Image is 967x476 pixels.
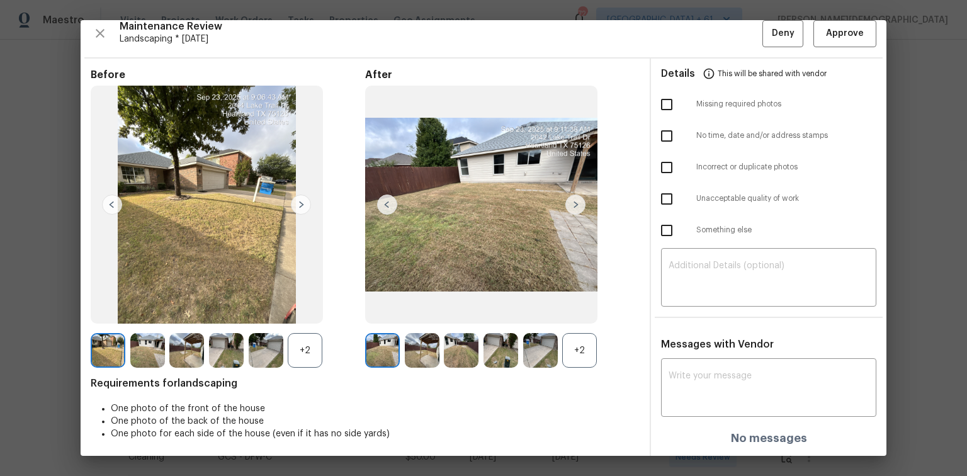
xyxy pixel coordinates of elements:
div: Missing required photos [651,89,886,120]
li: One photo for each side of the house (even if it has no side yards) [111,428,640,440]
span: Something else [696,225,876,235]
div: +2 [288,333,322,368]
span: Unacceptable quality of work [696,193,876,204]
div: Something else [651,215,886,246]
span: Missing required photos [696,99,876,110]
span: Deny [772,26,795,42]
span: Incorrect or duplicate photos [696,162,876,173]
span: No time, date and/or address stamps [696,130,876,141]
div: +2 [562,333,597,368]
span: After [365,69,640,81]
h4: No messages [731,432,807,445]
li: One photo of the front of the house [111,402,640,415]
li: One photo of the back of the house [111,415,640,428]
img: left-chevron-button-url [102,195,122,215]
span: Before [91,69,365,81]
span: Messages with Vendor [661,339,774,349]
button: Deny [762,20,803,47]
div: Incorrect or duplicate photos [651,152,886,183]
span: Details [661,59,695,89]
img: left-chevron-button-url [377,195,397,215]
span: Approve [826,26,864,42]
img: right-chevron-button-url [565,195,585,215]
span: Requirements for landscaping [91,377,640,390]
img: right-chevron-button-url [291,195,311,215]
div: No time, date and/or address stamps [651,120,886,152]
span: This will be shared with vendor [718,59,827,89]
span: Landscaping * [DATE] [120,33,762,45]
span: Maintenance Review [120,20,762,33]
div: Unacceptable quality of work [651,183,886,215]
button: Approve [813,20,876,47]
